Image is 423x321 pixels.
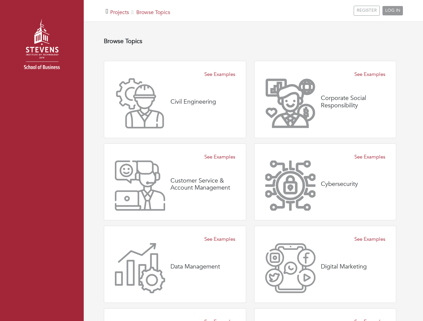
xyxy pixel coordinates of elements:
[170,98,216,106] h4: Civil Engineering
[170,263,220,271] h4: Data Management
[104,38,396,45] h4: Browse Topics
[204,235,235,243] a: See Examples
[204,71,235,78] a: See Examples
[382,6,403,15] a: LOG IN
[321,95,385,109] h4: Corporate Social Responsibility
[354,153,385,161] a: See Examples
[321,263,367,271] h4: Digital Marketing
[354,235,385,243] a: See Examples
[354,6,380,16] a: REGISTER
[204,153,235,161] a: See Examples
[321,181,358,188] h4: Cybersecurity
[136,9,170,16] a: Browse Topics
[110,9,129,16] a: Projects
[354,71,385,78] a: See Examples
[170,177,235,192] h4: Customer Service & Account Management
[7,12,77,82] img: stevens_logo.png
